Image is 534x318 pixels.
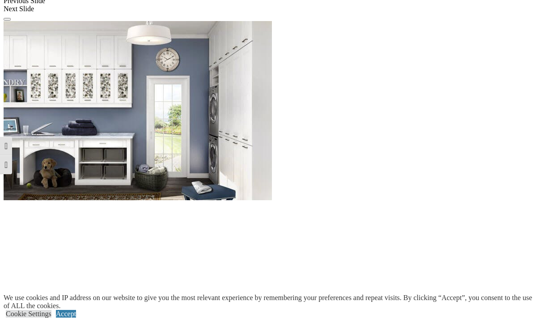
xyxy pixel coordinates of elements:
img: Banner for mobile view [4,21,272,200]
a: Accept [56,310,76,318]
button: Click here to pause slide show [4,18,11,21]
div: We use cookies and IP address on our website to give you the most relevant experience by remember... [4,294,534,310]
div: Next Slide [4,5,530,13]
a: Cookie Settings [6,310,51,318]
